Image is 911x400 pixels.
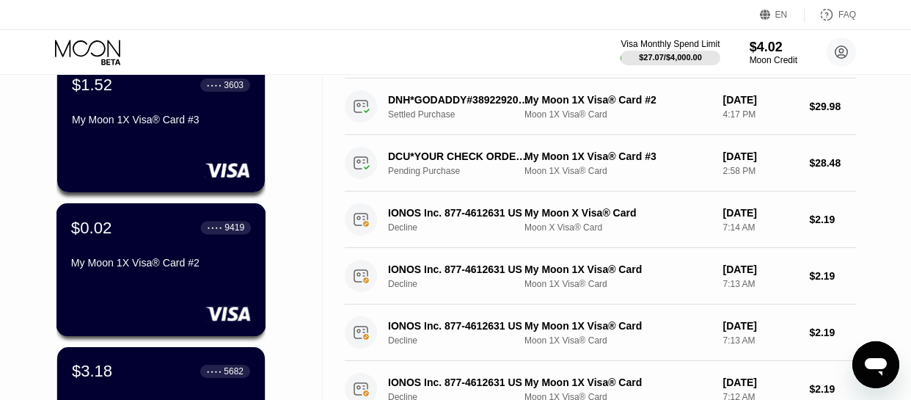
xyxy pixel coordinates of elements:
div: Moon X Visa® Card [524,222,711,233]
div: $2.19 [809,214,856,225]
div: IONOS Inc. 877-4612631 USDeclineMy Moon X Visa® CardMoon X Visa® Card[DATE]7:14 AM$2.19 [345,192,856,248]
div: [DATE] [723,263,798,275]
div: My Moon 1X Visa® Card #3 [72,114,250,126]
div: 2:58 PM [723,166,798,176]
div: Moon 1X Visa® Card [524,166,711,176]
div: 7:14 AM [723,222,798,233]
div: 9419 [224,222,244,233]
div: $0.02 [71,218,112,237]
div: EN [760,7,805,22]
div: FAQ [805,7,856,22]
div: $27.07 / $4,000.00 [639,53,702,62]
div: My Moon 1X Visa® Card #3 [524,150,711,162]
div: DCU*YOUR CHECK ORDER [PHONE_NUMBER] USPending PurchaseMy Moon 1X Visa® Card #3Moon 1X Visa® Card[... [345,135,856,192]
div: $2.19 [809,327,856,338]
div: 4:17 PM [723,109,798,120]
div: Moon 1X Visa® Card [524,335,711,346]
div: DNH*GODADDY#3892292090 480-5058855 USSettled PurchaseMy Moon 1X Visa® Card #2Moon 1X Visa® Card[D... [345,79,856,135]
div: $2.19 [809,270,856,282]
div: [DATE] [723,377,798,388]
div: $1.52● ● ● ●3603My Moon 1X Visa® Card #3 [57,61,265,192]
div: $4.02Moon Credit [750,40,797,65]
div: $2.19 [809,383,856,395]
div: My Moon X Visa® Card [524,207,711,219]
div: Decline [388,335,539,346]
div: My Moon 1X Visa® Card [524,263,711,275]
div: Moon Credit [750,55,797,65]
div: EN [775,10,788,20]
div: $3.18 [72,362,112,381]
div: FAQ [838,10,856,20]
div: IONOS Inc. 877-4612631 US [388,263,529,275]
div: IONOS Inc. 877-4612631 USDeclineMy Moon 1X Visa® CardMoon 1X Visa® Card[DATE]7:13 AM$2.19 [345,248,856,305]
div: $0.02● ● ● ●9419My Moon 1X Visa® Card #2 [57,204,265,335]
div: 3603 [224,80,244,90]
div: $28.48 [809,157,856,169]
div: Moon 1X Visa® Card [524,109,711,120]
div: Decline [388,222,539,233]
div: My Moon 1X Visa® Card #2 [71,257,251,269]
div: Moon 1X Visa® Card [524,279,711,289]
div: Visa Monthly Spend Limit [621,39,720,49]
div: IONOS Inc. 877-4612631 US [388,207,529,219]
div: 7:13 AM [723,335,798,346]
div: [DATE] [723,207,798,219]
div: $1.52 [72,76,112,95]
div: IONOS Inc. 877-4612631 US [388,377,529,388]
div: DNH*GODADDY#3892292090 480-5058855 US [388,94,529,106]
div: ● ● ● ● [208,225,222,230]
div: 7:13 AM [723,279,798,289]
div: Decline [388,279,539,289]
div: $29.98 [809,101,856,112]
div: [DATE] [723,94,798,106]
div: My Moon 1X Visa® Card [524,320,711,332]
div: IONOS Inc. 877-4612631 USDeclineMy Moon 1X Visa® CardMoon 1X Visa® Card[DATE]7:13 AM$2.19 [345,305,856,361]
iframe: Button to launch messaging window [852,341,899,388]
div: Visa Monthly Spend Limit$27.07/$4,000.00 [621,39,720,65]
div: ● ● ● ● [207,83,222,87]
div: DCU*YOUR CHECK ORDER [PHONE_NUMBER] US [388,150,529,162]
div: [DATE] [723,150,798,162]
div: ● ● ● ● [207,369,222,374]
div: Settled Purchase [388,109,539,120]
div: Pending Purchase [388,166,539,176]
div: IONOS Inc. 877-4612631 US [388,320,529,332]
div: My Moon 1X Visa® Card #2 [524,94,711,106]
div: [DATE] [723,320,798,332]
div: 5682 [224,366,244,377]
div: $4.02 [750,40,797,55]
div: My Moon 1X Visa® Card [524,377,711,388]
